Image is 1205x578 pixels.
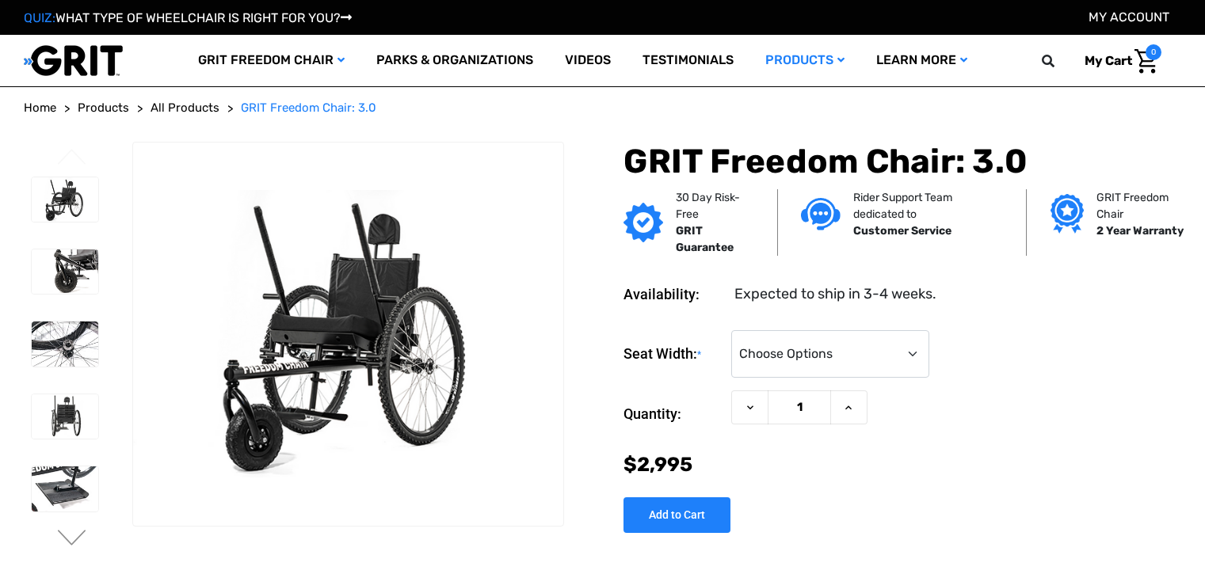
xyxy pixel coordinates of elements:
label: Seat Width: [623,330,723,378]
a: GRIT Freedom Chair: 3.0 [241,99,376,117]
a: QUIZ:WHAT TYPE OF WHEELCHAIR IS RIGHT FOR YOU? [24,10,352,25]
strong: GRIT Guarantee [676,224,734,254]
img: GRIT Freedom Chair: 3.0 [32,321,98,366]
a: Account [1089,10,1169,25]
img: GRIT All-Terrain Wheelchair and Mobility Equipment [24,44,123,77]
img: GRIT Freedom Chair: 3.0 [32,394,98,439]
input: Add to Cart [623,497,730,533]
a: Parks & Organizations [360,35,549,86]
dd: Expected to ship in 3-4 weeks. [734,283,936,305]
span: All Products [151,101,219,115]
a: All Products [151,99,219,117]
strong: Customer Service [853,224,951,238]
a: Videos [549,35,627,86]
a: Learn More [860,35,983,86]
a: Products [78,99,129,117]
button: Go to slide 3 of 3 [55,149,89,168]
img: GRIT Guarantee [623,203,663,242]
label: Quantity: [623,390,723,438]
img: GRIT Freedom Chair: 3.0 [32,177,98,222]
p: GRIT Freedom Chair [1096,189,1187,222]
img: GRIT Freedom Chair: 3.0 [133,190,564,477]
span: My Cart [1085,53,1132,68]
img: Cart [1134,49,1157,74]
input: Search [1049,44,1073,78]
a: Home [24,99,56,117]
p: 30 Day Risk-Free [676,189,753,222]
span: Products [78,101,129,115]
strong: 2 Year Warranty [1096,224,1184,238]
nav: Breadcrumb [24,99,1181,117]
span: Home [24,101,56,115]
a: GRIT Freedom Chair [182,35,360,86]
p: Rider Support Team dedicated to [853,189,1002,222]
span: $2,995 [623,453,692,476]
span: 0 [1146,44,1161,60]
img: Grit freedom [1051,194,1083,234]
img: GRIT Freedom Chair: 3.0 [32,466,98,511]
dt: Availability: [623,283,723,305]
h1: GRIT Freedom Chair: 3.0 [623,142,1181,181]
a: Testimonials [627,35,749,86]
a: Products [749,35,860,86]
a: Cart with 0 items [1073,44,1161,78]
span: GRIT Freedom Chair: 3.0 [241,101,376,115]
span: QUIZ: [24,10,55,25]
img: Customer service [801,198,841,230]
button: Go to slide 2 of 3 [55,530,89,549]
img: GRIT Freedom Chair: 3.0 [32,249,98,294]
